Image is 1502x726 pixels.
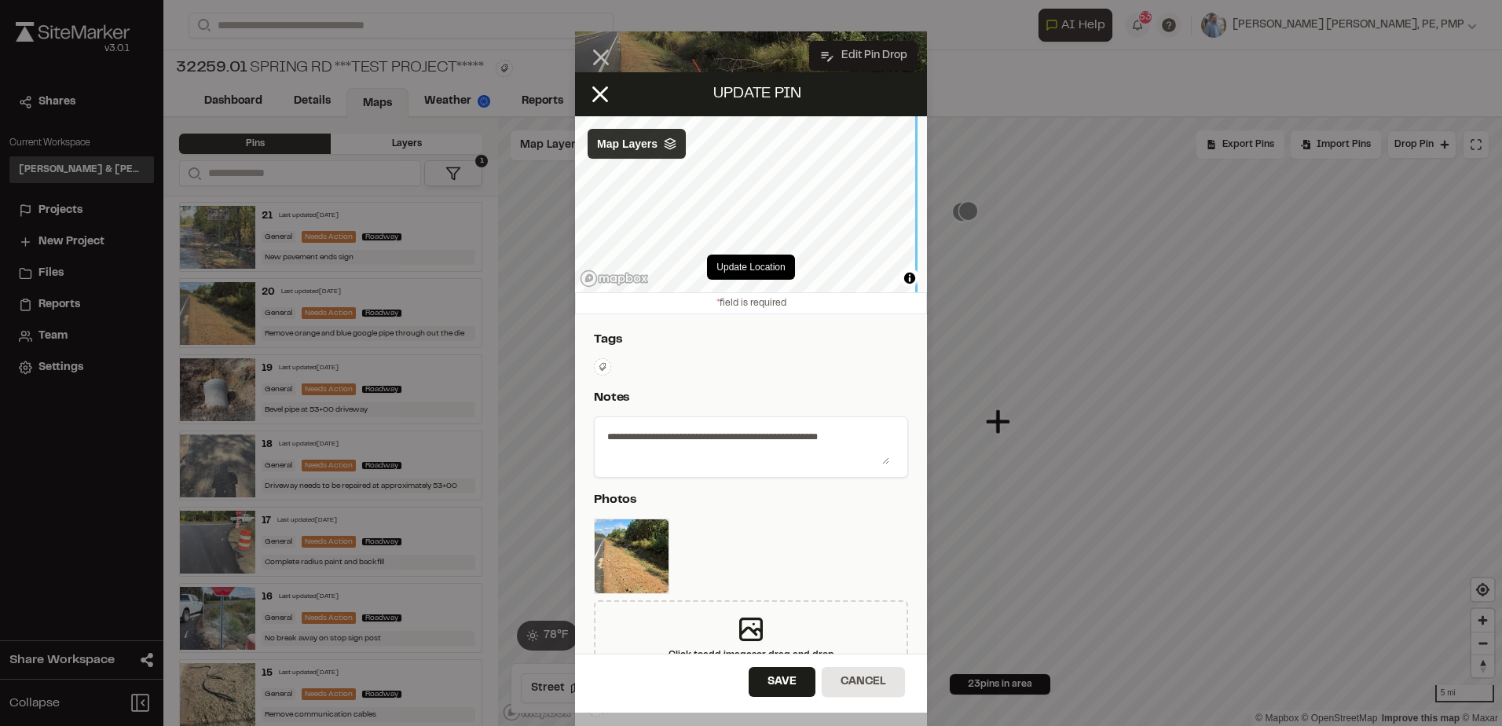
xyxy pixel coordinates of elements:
[707,255,794,280] button: Update Location
[575,116,915,292] canvas: Map
[594,388,902,407] p: Notes
[669,648,834,662] div: Click to add images or drag and drop
[749,667,815,697] button: Save
[594,358,611,376] button: Edit Tags
[594,330,902,349] p: Tags
[594,490,902,509] p: Photos
[594,519,669,594] img: file
[822,667,905,697] button: Cancel
[597,135,658,152] span: Map Layers
[575,292,927,314] div: field is required
[594,600,908,676] div: Click toadd imagesor drag and drop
